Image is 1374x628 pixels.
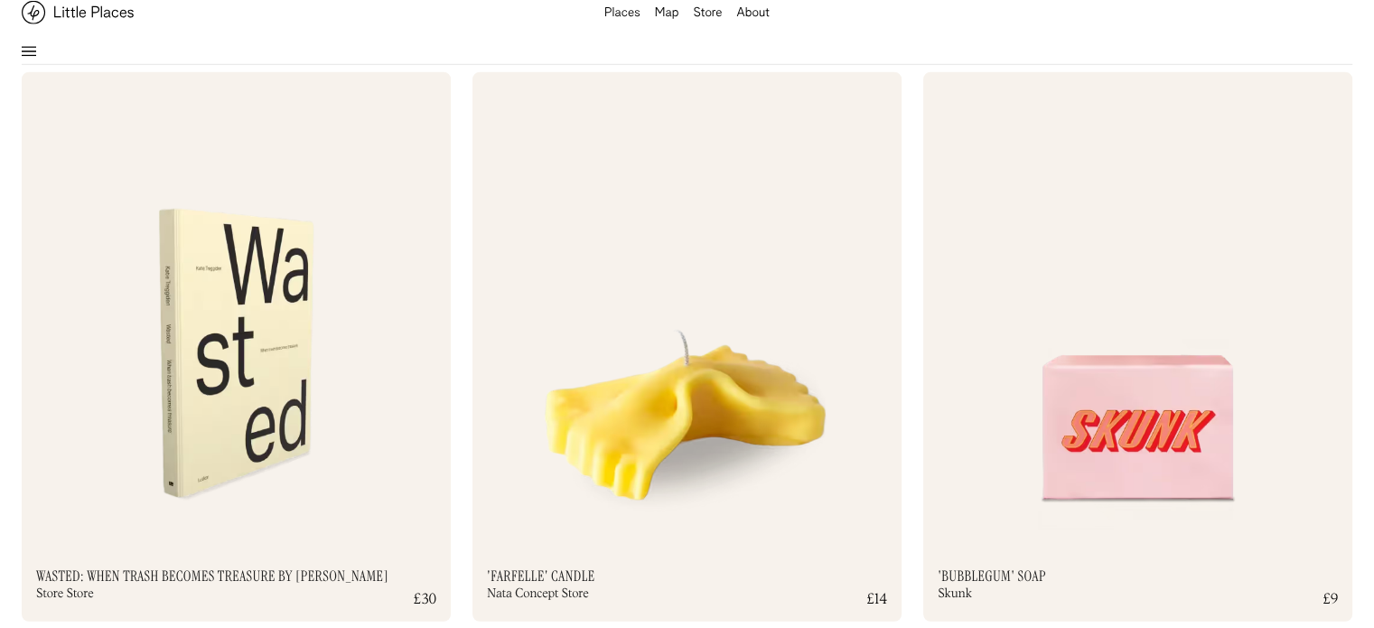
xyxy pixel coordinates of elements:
[693,7,722,20] div: Store
[487,587,589,600] div: Nata Concept Store
[22,72,451,538] img: 63c1188a37c4bb67ef95421a_Product%20image.avif
[693,1,722,27] a: Store
[604,1,640,27] a: Places
[938,569,1046,584] h2: 'Bubblegum' Soap
[655,7,679,20] div: Map
[36,587,94,600] div: Store Store
[655,1,679,27] a: Map
[414,593,436,607] div: £30
[36,569,388,584] h2: Wasted: When Trash Becomes Treasure by [PERSON_NAME]
[604,7,640,20] div: Places
[736,1,770,27] a: About
[472,72,902,538] img: 63594471f63b89b7000c69bd_nata-farfelle.avif
[866,593,887,607] div: £14
[923,72,1352,538] img: 634875107c7b4e20122fd4fb_skunk-bubblegum.avif
[487,569,594,584] h2: 'Farfelle' Candle
[1323,593,1338,607] div: £9
[736,7,770,20] div: About
[938,587,972,600] div: Skunk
